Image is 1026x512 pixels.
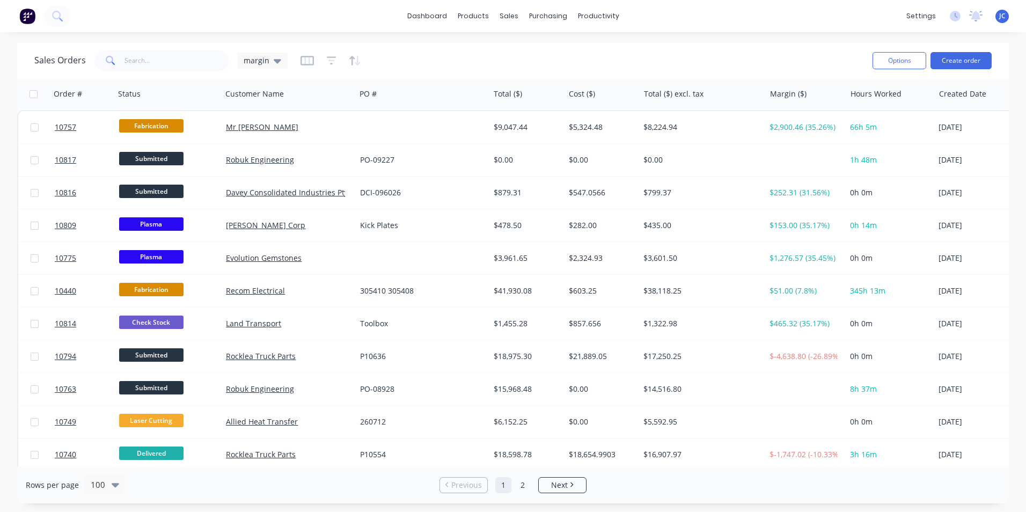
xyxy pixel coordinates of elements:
a: Rocklea Truck Parts [226,351,296,361]
div: Cost ($) [569,89,595,99]
div: $41,930.08 [494,286,556,296]
div: $603.25 [569,286,632,296]
div: $21,889.05 [569,351,632,362]
a: [PERSON_NAME] Corp [226,220,305,230]
a: 10740 [55,438,119,471]
div: sales [494,8,524,24]
a: 10757 [55,111,119,143]
div: PO-08928 [360,384,479,394]
div: $5,592.95 [643,416,755,427]
span: 0h 0m [850,351,873,361]
div: [DATE] [939,384,1018,394]
div: $3,961.65 [494,253,556,264]
span: 10763 [55,384,76,394]
span: 0h 0m [850,416,873,427]
div: Total ($) [494,89,522,99]
div: $-1,747.02 (-10.33%) [770,449,838,460]
div: products [452,8,494,24]
div: $8,224.94 [643,122,755,133]
img: Factory [19,8,35,24]
span: Submitted [119,185,184,198]
div: $-4,638.80 (-26.89%) [770,351,838,362]
a: Allied Heat Transfer [226,416,298,427]
span: 0h 0m [850,253,873,263]
div: $465.32 (35.17%) [770,318,838,329]
a: 10749 [55,406,119,438]
span: 66h 5m [850,122,877,132]
a: 10816 [55,177,119,209]
span: 345h 13m [850,286,885,296]
div: PO-09227 [360,155,479,165]
div: [DATE] [939,449,1018,460]
button: Create order [930,52,992,69]
div: [DATE] [939,122,1018,133]
div: $6,152.25 [494,416,556,427]
div: Kick Plates [360,220,479,231]
span: 10749 [55,416,76,427]
span: 3h 16m [850,449,877,459]
div: $15,968.48 [494,384,556,394]
button: Options [873,52,926,69]
span: 10794 [55,351,76,362]
a: Robuk Engineering [226,155,294,165]
span: Check Stock [119,316,184,329]
span: Rows per page [26,480,79,491]
span: Laser Cutting [119,414,184,427]
span: Plasma [119,217,184,231]
div: Margin ($) [770,89,807,99]
div: [DATE] [939,286,1018,296]
div: $0.00 [569,155,632,165]
div: $153.00 (35.17%) [770,220,838,231]
div: $18,975.30 [494,351,556,362]
span: 10814 [55,318,76,329]
div: $0.00 [569,384,632,394]
ul: Pagination [435,477,591,493]
div: Status [118,89,141,99]
a: Recom Electrical [226,286,285,296]
div: settings [901,8,941,24]
div: productivity [573,8,625,24]
div: $435.00 [643,220,755,231]
a: Mr [PERSON_NAME] [226,122,298,132]
a: 10814 [55,308,119,340]
span: 10440 [55,286,76,296]
div: Hours Worked [851,89,902,99]
span: 10816 [55,187,76,198]
div: [DATE] [939,351,1018,362]
div: [DATE] [939,187,1018,198]
div: $18,654.9903 [569,449,632,460]
div: [DATE] [939,220,1018,231]
span: Submitted [119,348,184,362]
a: 10763 [55,373,119,405]
h1: Sales Orders [34,55,86,65]
div: $0.00 [643,155,755,165]
a: Rocklea Truck Parts [226,449,296,459]
div: $1,322.98 [643,318,755,329]
div: P10636 [360,351,479,362]
span: JC [999,11,1006,21]
span: 10809 [55,220,76,231]
div: P10554 [360,449,479,460]
span: 0h 14m [850,220,877,230]
div: Customer Name [225,89,284,99]
div: [DATE] [939,253,1018,264]
div: 260712 [360,416,479,427]
div: purchasing [524,8,573,24]
span: 8h 37m [850,384,877,394]
a: 10794 [55,340,119,372]
div: $252.31 (31.56%) [770,187,838,198]
div: $478.50 [494,220,556,231]
span: margin [244,55,269,66]
div: $5,324.48 [569,122,632,133]
div: Toolbox [360,318,479,329]
span: 1h 48m [850,155,877,165]
span: 10775 [55,253,76,264]
a: 10809 [55,209,119,242]
div: $1,276.57 (35.45%) [770,253,838,264]
span: Fabrication [119,283,184,296]
a: Evolution Gemstones [226,253,302,263]
div: [DATE] [939,318,1018,329]
div: Order # [54,89,82,99]
a: 10440 [55,275,119,307]
div: [DATE] [939,155,1018,165]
